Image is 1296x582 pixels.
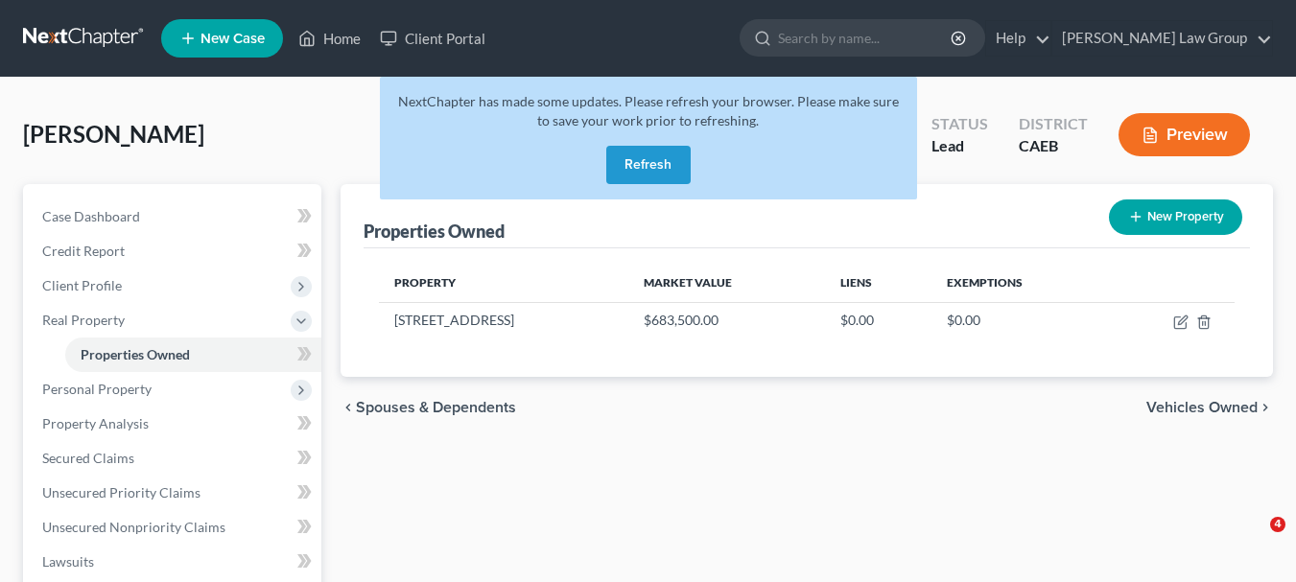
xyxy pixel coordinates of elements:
a: Unsecured Priority Claims [27,476,321,510]
span: Secured Claims [42,450,134,466]
a: Client Portal [370,21,495,56]
th: Liens [825,264,931,302]
input: Search by name... [778,20,954,56]
span: Unsecured Nonpriority Claims [42,519,225,535]
a: Home [289,21,370,56]
span: [PERSON_NAME] [23,120,204,148]
button: Refresh [606,146,691,184]
td: $0.00 [825,302,931,338]
td: [STREET_ADDRESS] [379,302,628,338]
div: Lead [931,135,988,157]
a: Credit Report [27,234,321,268]
a: Lawsuits [27,545,321,579]
span: Property Analysis [42,415,149,431]
a: Secured Claims [27,441,321,476]
div: District [1019,113,1088,135]
button: Vehicles Owned chevron_right [1146,400,1273,415]
iframe: Intercom live chat [1231,517,1277,563]
a: [PERSON_NAME] Law Group [1052,21,1272,56]
span: NextChapter has made some updates. Please refresh your browser. Please make sure to save your wor... [398,93,899,128]
span: Case Dashboard [42,208,140,224]
a: Properties Owned [65,338,321,372]
th: Market Value [628,264,825,302]
span: Properties Owned [81,346,190,362]
span: Lawsuits [42,553,94,570]
span: Client Profile [42,277,122,293]
div: Status [931,113,988,135]
div: Properties Owned [364,220,505,243]
a: Case Dashboard [27,199,321,234]
span: Spouses & Dependents [356,400,516,415]
a: Help [986,21,1050,56]
div: CAEB [1019,135,1088,157]
button: Preview [1119,113,1250,156]
a: Unsecured Nonpriority Claims [27,510,321,545]
span: 4 [1270,517,1285,532]
th: Property [379,264,628,302]
button: chevron_left Spouses & Dependents [341,400,516,415]
th: Exemptions [931,264,1108,302]
button: New Property [1109,199,1242,235]
span: Personal Property [42,381,152,397]
span: Real Property [42,312,125,328]
span: New Case [200,32,265,46]
span: Credit Report [42,243,125,259]
span: Unsecured Priority Claims [42,484,200,501]
td: $683,500.00 [628,302,825,338]
i: chevron_left [341,400,356,415]
a: Property Analysis [27,407,321,441]
td: $0.00 [931,302,1108,338]
span: Vehicles Owned [1146,400,1258,415]
i: chevron_right [1258,400,1273,415]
